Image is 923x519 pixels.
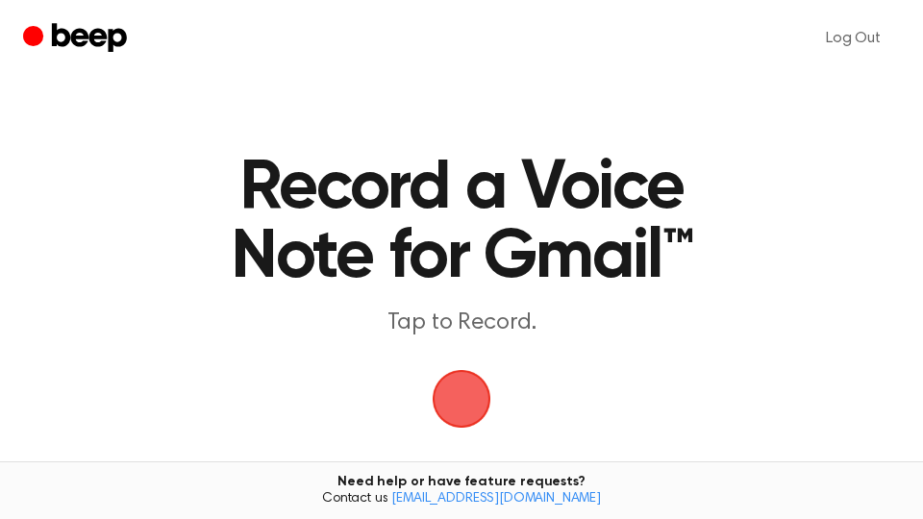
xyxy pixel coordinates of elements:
a: [EMAIL_ADDRESS][DOMAIN_NAME] [391,492,601,506]
span: Contact us [12,491,911,508]
img: Beep Logo [433,370,490,428]
h1: Record a Voice Note for Gmail™ [208,154,715,292]
p: Tap to Record. [208,308,715,339]
a: Log Out [807,15,900,62]
a: Beep [23,20,132,58]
